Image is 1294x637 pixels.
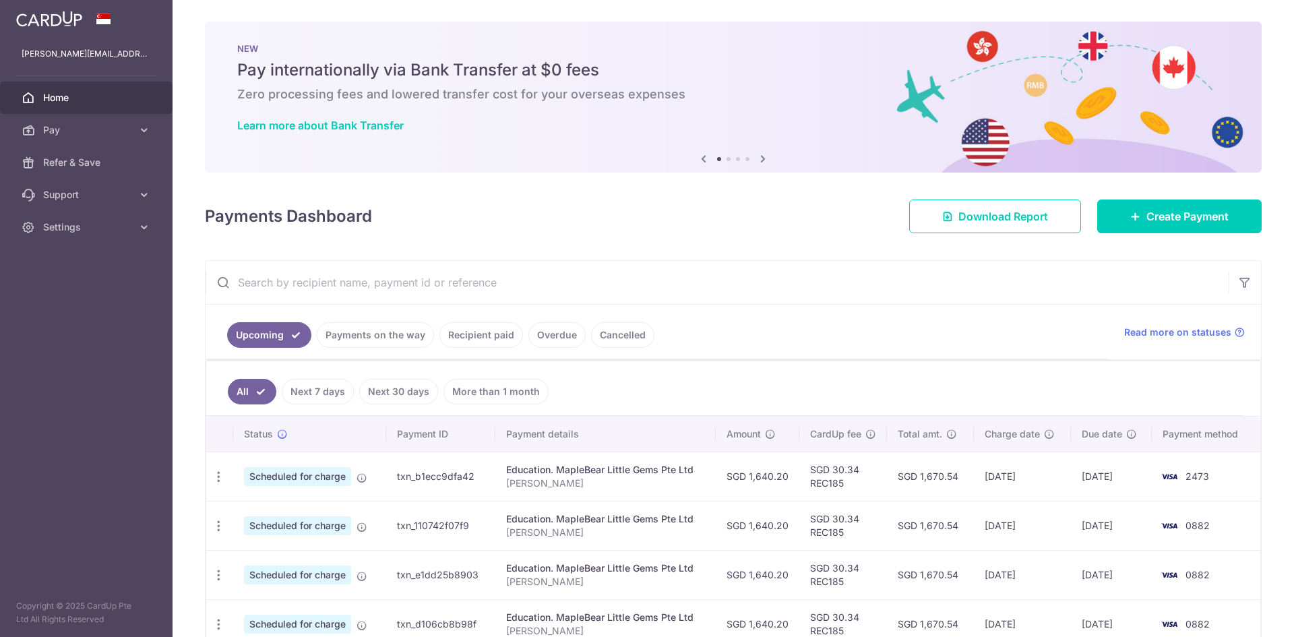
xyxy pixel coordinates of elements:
[1185,569,1210,580] span: 0882
[887,501,974,550] td: SGD 1,670.54
[1156,518,1183,534] img: Bank Card
[237,119,404,132] a: Learn more about Bank Transfer
[205,22,1262,173] img: Bank transfer banner
[799,501,887,550] td: SGD 30.34 REC185
[244,516,351,535] span: Scheduled for charge
[1208,597,1281,630] iframe: Opens a widget where you can find more information
[506,562,706,575] div: Education. MapleBear Little Gems Pte Ltd
[495,417,716,452] th: Payment details
[974,452,1071,501] td: [DATE]
[1185,618,1210,630] span: 0882
[228,379,276,404] a: All
[317,322,434,348] a: Payments on the way
[799,452,887,501] td: SGD 30.34 REC185
[1156,616,1183,632] img: Bank Card
[591,322,654,348] a: Cancelled
[237,59,1229,81] h5: Pay internationally via Bank Transfer at $0 fees
[716,452,799,501] td: SGD 1,640.20
[1124,326,1231,339] span: Read more on statuses
[1071,452,1152,501] td: [DATE]
[528,322,586,348] a: Overdue
[244,467,351,486] span: Scheduled for charge
[506,575,706,588] p: [PERSON_NAME]
[506,512,706,526] div: Education. MapleBear Little Gems Pte Ltd
[985,427,1040,441] span: Charge date
[386,501,495,550] td: txn_110742f07f9
[206,261,1229,304] input: Search by recipient name, payment id or reference
[282,379,354,404] a: Next 7 days
[439,322,523,348] a: Recipient paid
[727,427,761,441] span: Amount
[898,427,942,441] span: Total amt.
[16,11,82,27] img: CardUp
[1185,520,1210,531] span: 0882
[810,427,861,441] span: CardUp fee
[1146,208,1229,224] span: Create Payment
[227,322,311,348] a: Upcoming
[958,208,1048,224] span: Download Report
[506,463,706,477] div: Education. MapleBear Little Gems Pte Ltd
[43,156,132,169] span: Refer & Save
[22,47,151,61] p: [PERSON_NAME][EMAIL_ADDRESS][DOMAIN_NAME]
[244,566,351,584] span: Scheduled for charge
[43,220,132,234] span: Settings
[1156,468,1183,485] img: Bank Card
[244,615,351,634] span: Scheduled for charge
[205,204,372,229] h4: Payments Dashboard
[386,452,495,501] td: txn_b1ecc9dfa42
[1152,417,1260,452] th: Payment method
[909,200,1081,233] a: Download Report
[359,379,438,404] a: Next 30 days
[506,526,706,539] p: [PERSON_NAME]
[237,43,1229,54] p: NEW
[887,550,974,599] td: SGD 1,670.54
[443,379,549,404] a: More than 1 month
[799,550,887,599] td: SGD 30.34 REC185
[237,86,1229,102] h6: Zero processing fees and lowered transfer cost for your overseas expenses
[974,550,1071,599] td: [DATE]
[386,417,495,452] th: Payment ID
[887,452,974,501] td: SGD 1,670.54
[386,550,495,599] td: txn_e1dd25b8903
[244,427,273,441] span: Status
[506,611,706,624] div: Education. MapleBear Little Gems Pte Ltd
[716,550,799,599] td: SGD 1,640.20
[43,123,132,137] span: Pay
[1071,501,1152,550] td: [DATE]
[1082,427,1122,441] span: Due date
[1071,550,1152,599] td: [DATE]
[1124,326,1245,339] a: Read more on statuses
[1156,567,1183,583] img: Bank Card
[43,91,132,104] span: Home
[43,188,132,202] span: Support
[1097,200,1262,233] a: Create Payment
[716,501,799,550] td: SGD 1,640.20
[1185,471,1209,482] span: 2473
[974,501,1071,550] td: [DATE]
[506,477,706,490] p: [PERSON_NAME]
